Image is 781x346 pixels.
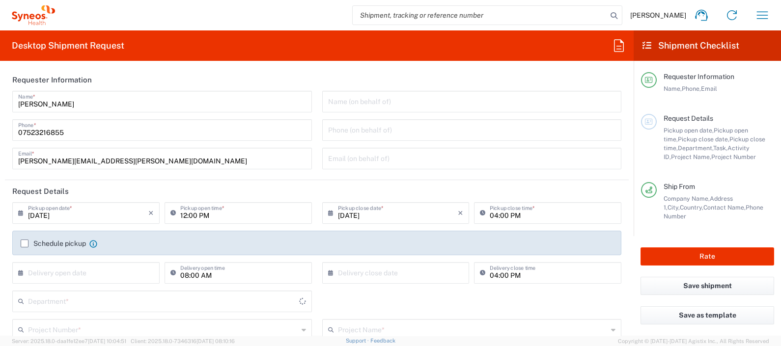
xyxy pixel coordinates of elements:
[642,40,739,52] h2: Shipment Checklist
[458,205,463,221] i: ×
[353,6,607,25] input: Shipment, tracking or reference number
[678,135,729,143] span: Pickup close date,
[630,11,686,20] span: [PERSON_NAME]
[664,73,734,80] span: Requester Information
[671,153,711,160] span: Project Name,
[701,85,717,92] span: Email
[678,144,713,152] span: Department,
[12,338,126,344] span: Server: 2025.18.0-daa1fe12ee7
[12,75,92,85] h2: Requester Information
[618,337,769,346] span: Copyright © [DATE]-[DATE] Agistix Inc., All Rights Reserved
[664,114,713,122] span: Request Details
[680,204,703,211] span: Country,
[664,195,710,202] span: Company Name,
[703,204,746,211] span: Contact Name,
[713,144,727,152] span: Task,
[641,277,774,295] button: Save shipment
[641,306,774,324] button: Save as template
[21,240,86,247] label: Schedule pickup
[88,338,126,344] span: [DATE] 10:04:51
[12,40,124,52] h2: Desktop Shipment Request
[346,338,370,344] a: Support
[664,127,714,134] span: Pickup open date,
[682,85,701,92] span: Phone,
[711,153,756,160] span: Project Number
[12,186,69,196] h2: Request Details
[370,338,395,344] a: Feedback
[196,338,235,344] span: [DATE] 08:10:16
[664,85,682,92] span: Name,
[641,247,774,266] button: Rate
[664,183,695,190] span: Ship From
[668,204,680,211] span: City,
[148,205,154,221] i: ×
[131,338,235,344] span: Client: 2025.18.0-7346316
